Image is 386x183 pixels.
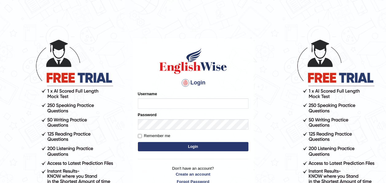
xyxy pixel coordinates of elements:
input: Remember me [138,134,142,138]
h4: Login [138,78,248,88]
label: Password [138,112,157,118]
label: Username [138,91,157,97]
img: Logo of English Wise sign in for intelligent practice with AI [158,47,228,75]
button: Login [138,142,248,151]
a: Create an account [138,171,248,177]
label: Remember me [138,133,170,139]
